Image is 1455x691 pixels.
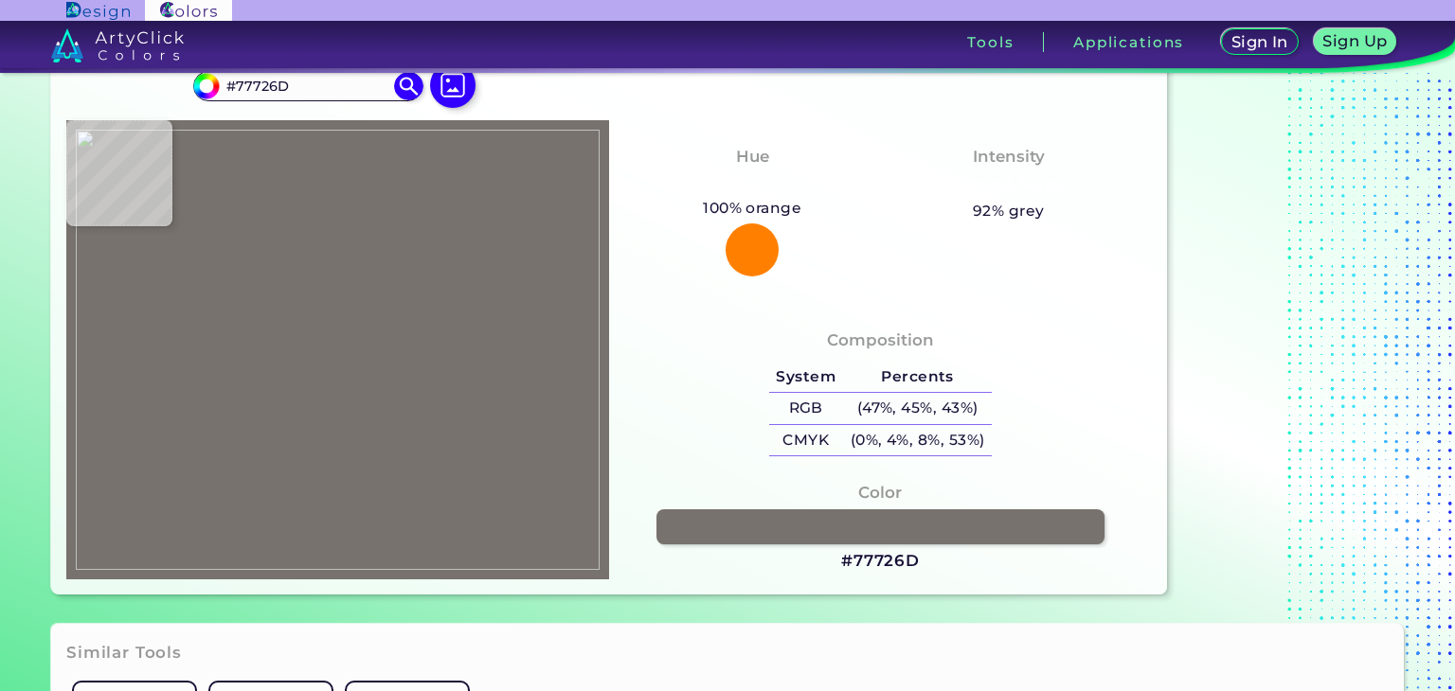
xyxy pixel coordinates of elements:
img: icon search [394,72,422,100]
h5: RGB [769,393,843,424]
h5: System [769,362,843,393]
img: logo_artyclick_colors_white.svg [51,28,185,62]
h5: Percents [843,362,992,393]
h4: Hue [736,143,769,170]
h5: Sign Up [1326,34,1385,48]
h5: 92% grey [973,199,1045,223]
h3: #77726D [841,550,920,573]
img: 3cf7a099-6a76-48d3-a374-7f601ae94f5d [76,130,600,570]
h5: (0%, 4%, 8%, 53%) [843,425,992,456]
h3: Orange [711,173,793,196]
h4: Composition [827,327,934,354]
img: icon picture [430,62,476,108]
h3: Similar Tools [66,642,182,664]
a: Sign In [1225,30,1295,54]
h4: Intensity [973,143,1045,170]
input: type color.. [220,74,396,99]
h5: (47%, 45%, 43%) [843,393,992,424]
h3: Tools [967,35,1014,49]
h4: Color [858,479,902,506]
h3: Almost None [942,173,1075,196]
h5: 100% orange [695,196,809,221]
h3: Applications [1073,35,1184,49]
img: ArtyClick Design logo [66,2,130,20]
h5: Sign In [1234,35,1285,49]
h5: CMYK [769,425,843,456]
a: Sign Up [1318,30,1392,54]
